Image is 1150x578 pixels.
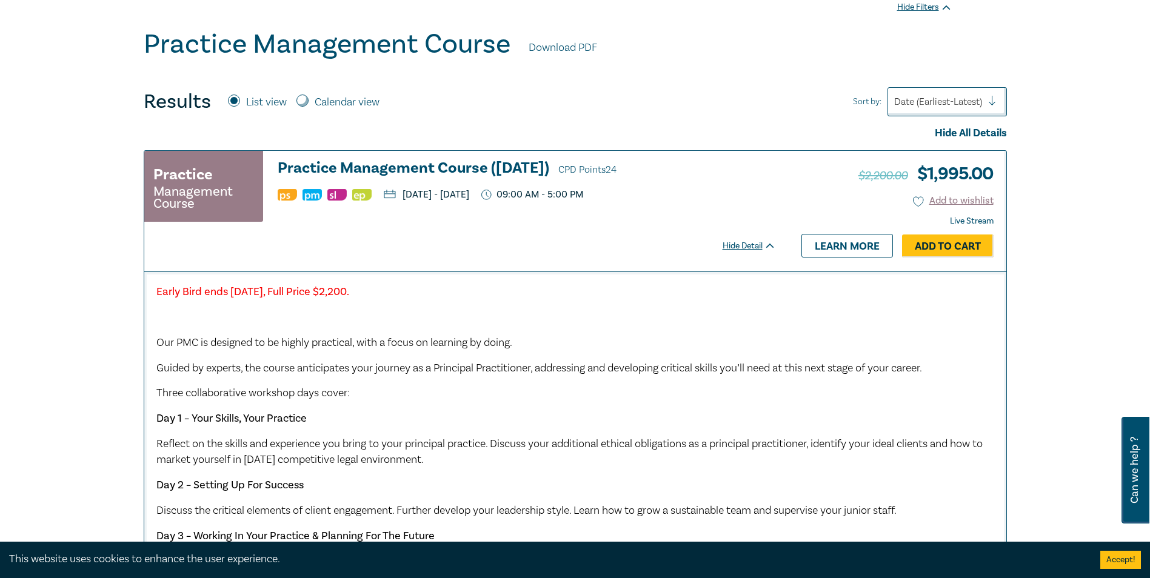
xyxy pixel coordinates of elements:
strong: Day 1 – Your Skills, Your Practice [156,411,307,425]
strong: Early Bird ends [DATE], Full Price $2,200. [156,285,349,299]
span: Can we help ? [1129,424,1140,516]
button: Accept cookies [1100,551,1141,569]
a: Add to Cart [902,234,994,257]
span: Guided by experts, the course anticipates your journey as a Principal Practitioner, addressing an... [156,361,922,375]
h3: $ 1,995.00 [858,160,994,188]
h1: Practice Management Course [144,28,510,60]
strong: Live Stream [950,216,994,227]
strong: Day 3 – Working In Your Practice & Planning For The Future [156,529,435,543]
p: 09:00 AM - 5:00 PM [481,189,584,201]
p: [DATE] - [DATE] [384,190,469,199]
button: Add to wishlist [913,194,994,208]
h3: Practice [153,164,213,185]
div: Hide Filters [897,1,951,13]
img: Professional Skills [278,189,297,201]
span: Discuss the critical elements of client engagement. Further develop your leadership style. Learn ... [156,503,897,517]
img: Ethics & Professional Responsibility [352,189,372,201]
h3: Practice Management Course ([DATE]) [278,160,776,178]
div: Hide All Details [144,125,1007,141]
span: Three collaborative workshop days cover: [156,386,350,400]
strong: Day 2 – Setting Up For Success [156,478,304,492]
span: Reflect on the skills and experience you bring to your principal practice. Discuss your additiona... [156,437,983,467]
a: Practice Management Course ([DATE]) CPD Points24 [278,160,776,178]
label: Calendar view [315,95,379,110]
a: Download PDF [529,40,597,56]
h4: Results [144,90,211,114]
img: Practice Management & Business Skills [303,189,322,201]
span: Our PMC is designed to be highly practical, with a focus on learning by doing. [156,336,512,350]
span: CPD Points 24 [558,164,617,176]
input: Sort by [894,95,897,108]
label: List view [246,95,287,110]
img: Substantive Law [327,189,347,201]
span: $2,200.00 [858,168,908,184]
span: Sort by: [853,95,881,108]
div: Hide Detail [723,240,789,252]
a: Learn more [801,234,893,257]
small: Management Course [153,185,254,210]
div: This website uses cookies to enhance the user experience. [9,551,1082,567]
